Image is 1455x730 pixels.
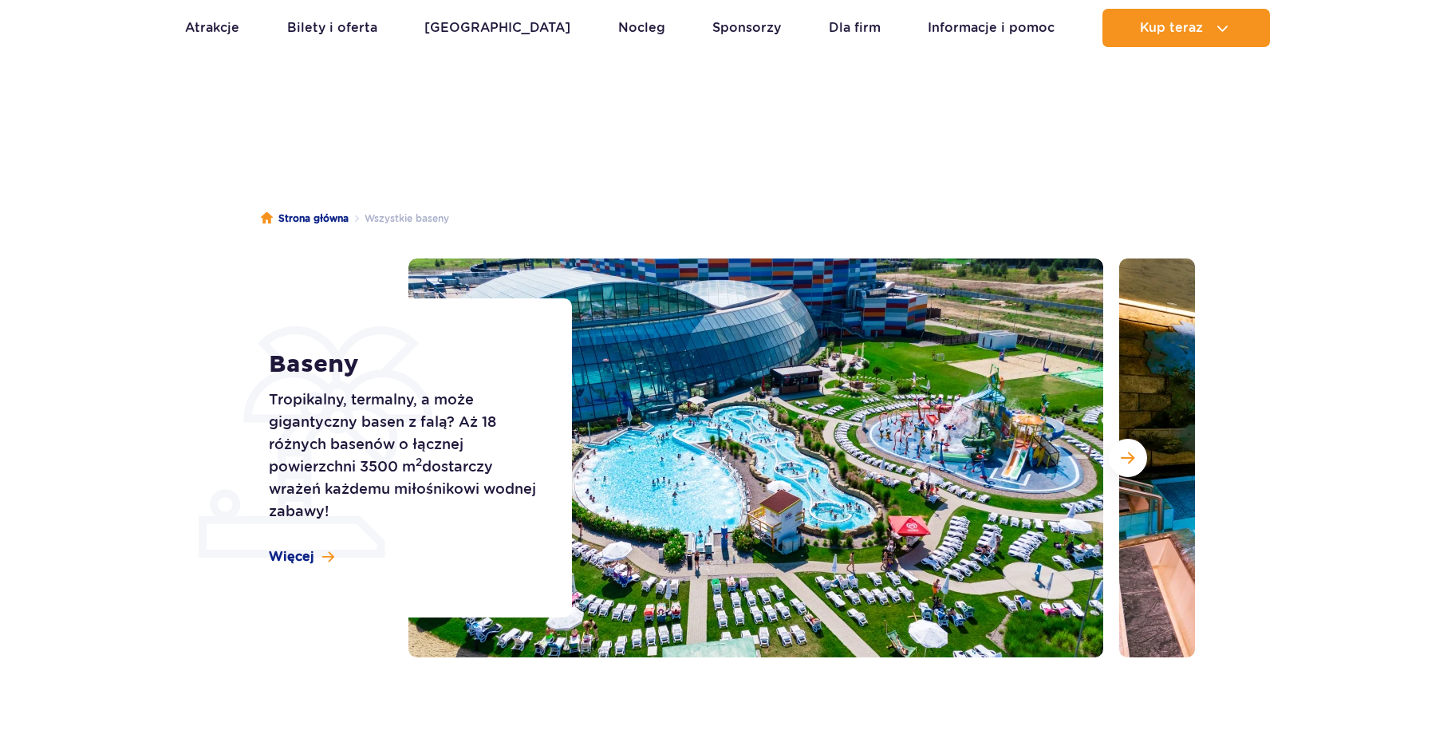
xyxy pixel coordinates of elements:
[269,548,334,566] a: Więcej
[269,350,536,379] h1: Baseny
[424,9,570,47] a: [GEOGRAPHIC_DATA]
[1102,9,1270,47] button: Kup teraz
[185,9,239,47] a: Atrakcje
[269,548,314,566] span: Więcej
[1140,21,1203,35] span: Kup teraz
[829,9,881,47] a: Dla firm
[261,211,349,227] a: Strona główna
[712,9,781,47] a: Sponsorzy
[618,9,665,47] a: Nocleg
[349,211,449,227] li: Wszystkie baseny
[269,389,536,523] p: Tropikalny, termalny, a może gigantyczny basen z falą? Aż 18 różnych basenów o łącznej powierzchn...
[1109,439,1147,477] button: Następny slajd
[408,258,1103,657] img: Zewnętrzna część Suntago z basenami i zjeżdżalniami, otoczona leżakami i zielenią
[928,9,1055,47] a: Informacje i pomoc
[416,456,422,468] sup: 2
[287,9,377,47] a: Bilety i oferta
